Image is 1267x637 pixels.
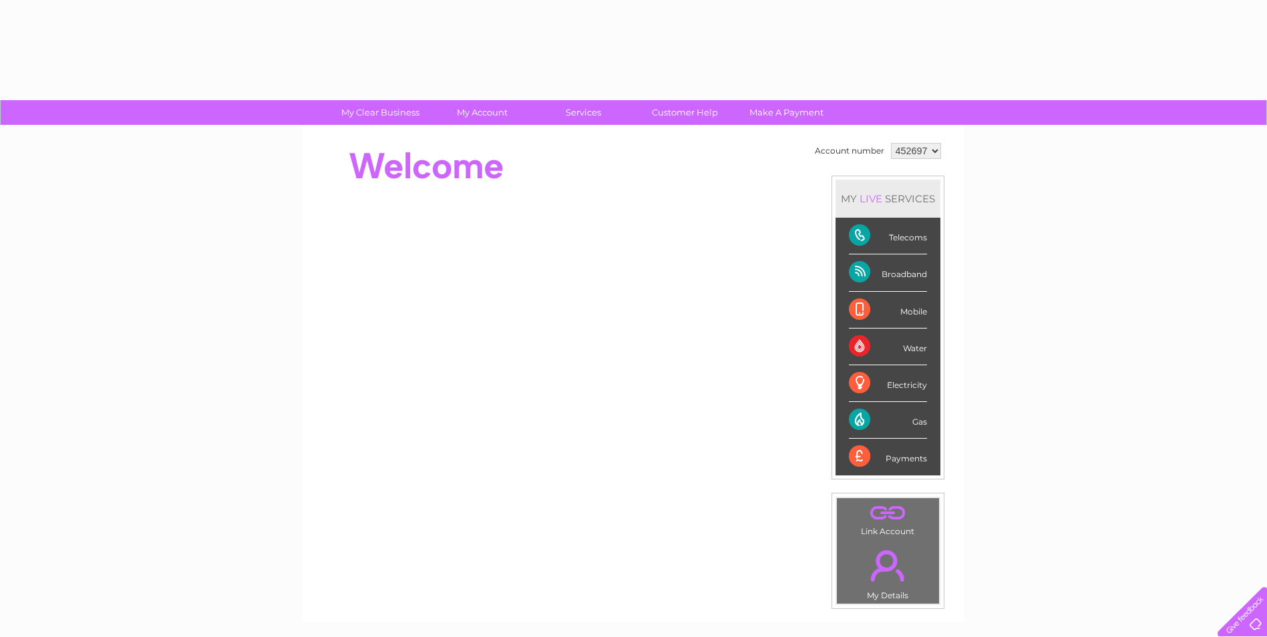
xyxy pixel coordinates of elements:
a: . [840,501,936,525]
div: Electricity [849,365,927,402]
div: LIVE [857,192,885,205]
div: Mobile [849,292,927,329]
a: My Account [427,100,537,125]
div: MY SERVICES [836,180,940,218]
div: Water [849,329,927,365]
a: Customer Help [630,100,740,125]
a: My Clear Business [325,100,435,125]
a: Make A Payment [731,100,842,125]
div: Broadband [849,254,927,291]
td: Link Account [836,497,940,540]
a: . [840,542,936,589]
div: Telecoms [849,218,927,254]
td: My Details [836,539,940,604]
a: Services [528,100,639,125]
td: Account number [811,140,888,162]
div: Payments [849,439,927,475]
div: Gas [849,402,927,439]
